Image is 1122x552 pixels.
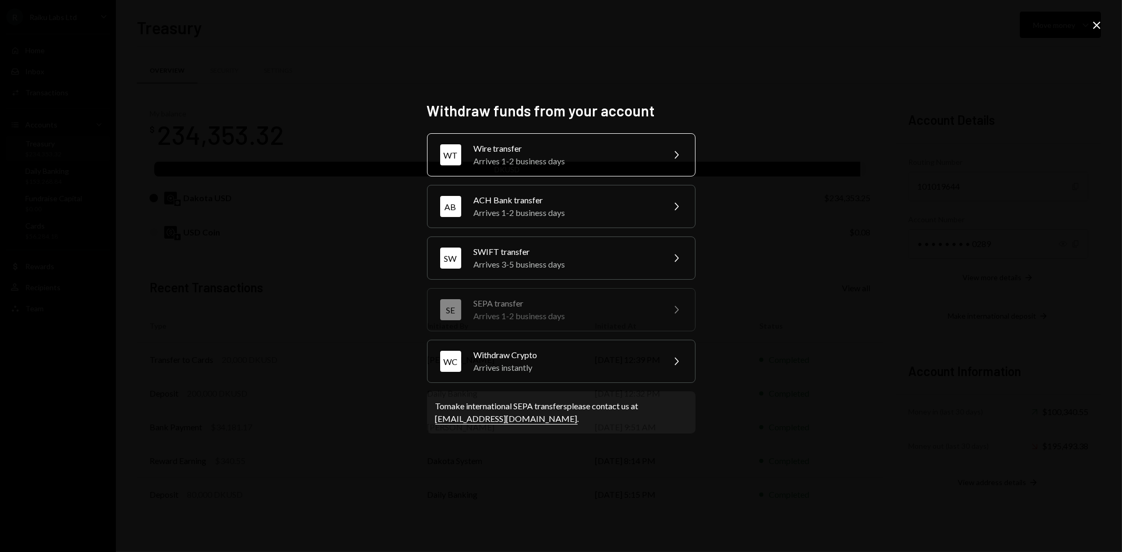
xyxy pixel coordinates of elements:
div: Arrives 1-2 business days [474,310,657,322]
div: Withdraw Crypto [474,349,657,361]
div: SEPA transfer [474,297,657,310]
div: SWIFT transfer [474,245,657,258]
div: Arrives 1-2 business days [474,155,657,167]
div: Wire transfer [474,142,657,155]
div: Arrives 3-5 business days [474,258,657,271]
a: [EMAIL_ADDRESS][DOMAIN_NAME] [435,413,578,425]
div: SE [440,299,461,320]
button: ABACH Bank transferArrives 1-2 business days [427,185,696,228]
div: AB [440,196,461,217]
div: To make international SEPA transfers please contact us at . [435,400,687,425]
button: SWSWIFT transferArrives 3-5 business days [427,236,696,280]
div: Arrives instantly [474,361,657,374]
div: WT [440,144,461,165]
button: WTWire transferArrives 1-2 business days [427,133,696,176]
h2: Withdraw funds from your account [427,101,696,121]
div: ACH Bank transfer [474,194,657,206]
div: SW [440,248,461,269]
div: WC [440,351,461,372]
button: WCWithdraw CryptoArrives instantly [427,340,696,383]
div: Arrives 1-2 business days [474,206,657,219]
button: SESEPA transferArrives 1-2 business days [427,288,696,331]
